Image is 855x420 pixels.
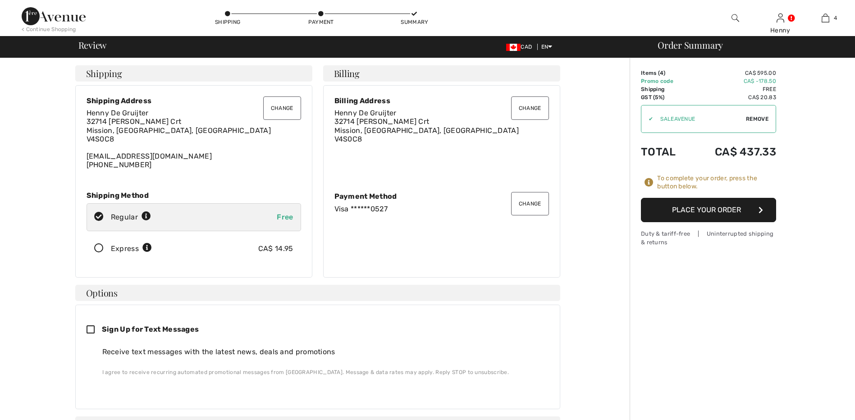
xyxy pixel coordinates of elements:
[258,243,293,254] div: CA$ 14.95
[777,13,784,23] img: My Info
[511,96,549,120] button: Change
[834,14,837,22] span: 4
[690,77,776,85] td: CA$ -178.50
[22,7,86,25] img: 1ère Avenue
[641,69,690,77] td: Items ( )
[758,26,802,35] div: Henny
[334,69,360,78] span: Billing
[87,109,149,117] span: Henny De Gruijter
[641,229,776,247] div: Duty & tariff-free | Uninterrupted shipping & returns
[641,93,690,101] td: GST (5%)
[641,137,690,167] td: Total
[87,191,301,200] div: Shipping Method
[214,18,241,26] div: Shipping
[506,44,521,51] img: Canadian Dollar
[690,137,776,167] td: CA$ 437.33
[511,192,549,215] button: Change
[690,93,776,101] td: CA$ 20.83
[334,96,549,105] div: Billing Address
[87,117,271,143] span: 32714 [PERSON_NAME] Crt Mission, [GEOGRAPHIC_DATA], [GEOGRAPHIC_DATA] V4S0C8
[78,41,107,50] span: Review
[660,70,663,76] span: 4
[102,368,542,376] div: I agree to receive recurring automated promotional messages from [GEOGRAPHIC_DATA]. Message & dat...
[732,13,739,23] img: search the website
[102,325,199,333] span: Sign Up for Text Messages
[647,41,850,50] div: Order Summary
[822,13,829,23] img: My Bag
[22,25,76,33] div: < Continue Shopping
[111,212,151,223] div: Regular
[334,192,549,201] div: Payment Method
[87,109,301,169] div: [EMAIL_ADDRESS][DOMAIN_NAME] [PHONE_NUMBER]
[657,174,776,191] div: To complete your order, press the button below.
[263,96,301,120] button: Change
[307,18,334,26] div: Payment
[803,13,847,23] a: 4
[690,69,776,77] td: CA$ 595.00
[690,85,776,93] td: Free
[506,44,535,50] span: CAD
[334,109,397,117] span: Henny De Gruijter
[111,243,152,254] div: Express
[277,213,293,221] span: Free
[641,77,690,85] td: Promo code
[541,44,553,50] span: EN
[75,285,560,301] h4: Options
[641,85,690,93] td: Shipping
[401,18,428,26] div: Summary
[334,117,519,143] span: 32714 [PERSON_NAME] Crt Mission, [GEOGRAPHIC_DATA], [GEOGRAPHIC_DATA] V4S0C8
[86,69,122,78] span: Shipping
[102,347,542,357] div: Receive text messages with the latest news, deals and promotions
[641,198,776,222] button: Place Your Order
[777,14,784,22] a: Sign In
[653,105,746,132] input: Promo code
[87,96,301,105] div: Shipping Address
[641,115,653,123] div: ✔
[746,115,768,123] span: Remove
